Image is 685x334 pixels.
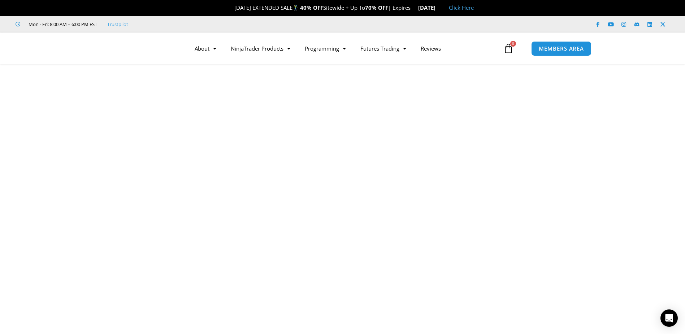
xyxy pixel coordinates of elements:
[227,4,418,11] span: [DATE] EXTENDED SALE Sitewide + Up To | Expires
[660,309,678,327] div: Open Intercom Messenger
[298,40,353,57] a: Programming
[418,4,442,11] strong: [DATE]
[187,40,502,57] nav: Menu
[493,38,524,59] a: 0
[107,20,128,29] a: Trustpilot
[293,5,298,10] img: 🏌️‍♂️
[510,41,516,47] span: 0
[365,4,388,11] strong: 70% OFF
[531,41,591,56] a: MEMBERS AREA
[539,46,584,51] span: MEMBERS AREA
[353,40,413,57] a: Futures Trading
[300,4,323,11] strong: 40% OFF
[436,5,441,10] img: 🏭
[224,40,298,57] a: NinjaTrader Products
[411,5,416,10] img: ⌛
[449,4,474,11] a: Click Here
[84,35,161,61] img: LogoAI | Affordable Indicators – NinjaTrader
[187,40,224,57] a: About
[413,40,448,57] a: Reviews
[27,20,97,29] span: Mon - Fri: 8:00 AM – 6:00 PM EST
[229,5,234,10] img: 🎉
